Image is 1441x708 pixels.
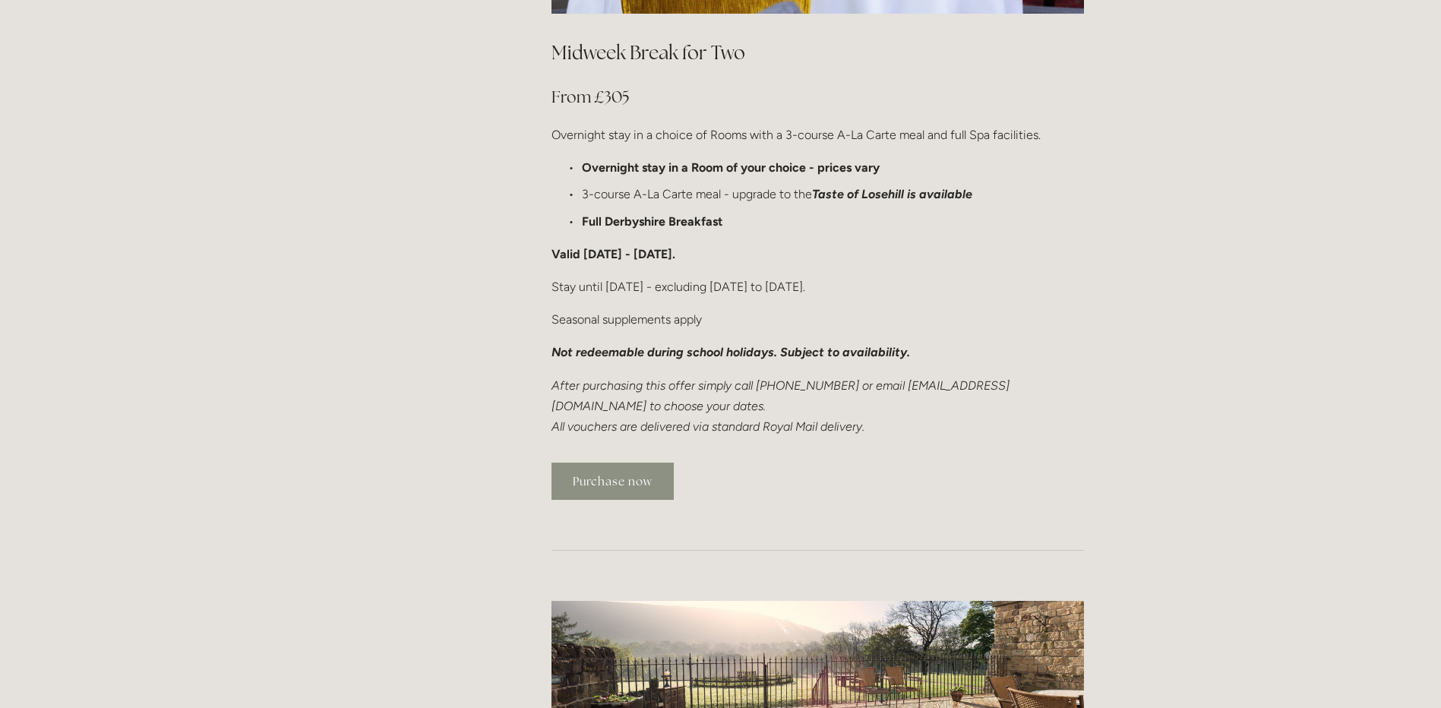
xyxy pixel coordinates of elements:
[551,345,910,359] em: Not redeemable during school holidays. Subject to availability.
[812,187,972,201] em: Taste of Losehill is available
[582,214,722,229] strong: Full Derbyshire Breakfast
[582,184,1084,204] p: 3-course A-La Carte meal - upgrade to the
[551,309,1084,330] p: Seasonal supplements apply
[551,378,1010,434] em: After purchasing this offer simply call [PHONE_NUMBER] or email [EMAIL_ADDRESS][DOMAIN_NAME] to c...
[551,82,1084,112] h3: From £305
[551,40,1084,66] h2: Midweek Break for Two
[551,247,675,261] strong: Valid [DATE] - [DATE].
[551,463,674,500] a: Purchase now
[551,277,1084,297] p: Stay until [DATE] - excluding [DATE] to [DATE].
[582,160,880,175] strong: Overnight stay in a Room of your choice - prices vary
[551,125,1084,145] p: Overnight stay in a choice of Rooms with a 3-course A-La Carte meal and full Spa facilities.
